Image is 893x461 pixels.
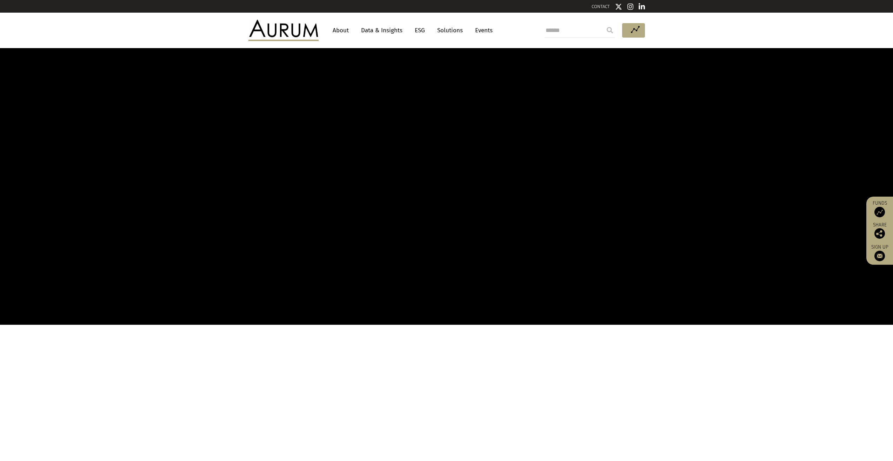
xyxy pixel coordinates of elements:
[358,24,406,37] a: Data & Insights
[434,24,466,37] a: Solutions
[411,24,428,37] a: ESG
[603,23,617,37] input: Submit
[874,228,885,239] img: Share this post
[870,200,889,217] a: Funds
[874,207,885,217] img: Access Funds
[592,4,610,9] a: CONTACT
[870,244,889,261] a: Sign up
[615,3,622,10] img: Twitter icon
[870,223,889,239] div: Share
[329,24,352,37] a: About
[472,24,493,37] a: Events
[874,251,885,261] img: Sign up to our newsletter
[627,3,634,10] img: Instagram icon
[639,3,645,10] img: Linkedin icon
[248,20,319,41] img: Aurum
